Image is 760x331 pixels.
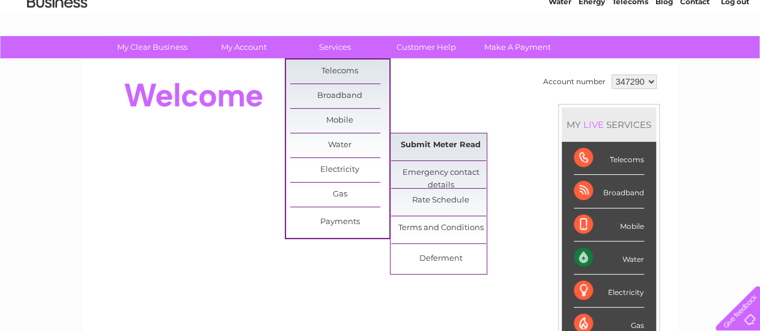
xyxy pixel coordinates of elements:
[581,119,606,130] div: LIVE
[391,216,490,240] a: Terms and Conditions
[194,36,293,58] a: My Account
[574,275,644,308] div: Electricity
[290,109,389,133] a: Mobile
[290,158,389,182] a: Electricity
[290,210,389,234] a: Payments
[391,189,490,213] a: Rate Schedule
[612,51,648,60] a: Telecoms
[290,59,389,84] a: Telecoms
[97,7,664,58] div: Clear Business is a trading name of Verastar Limited (registered in [GEOGRAPHIC_DATA] No. 3667643...
[579,51,605,60] a: Energy
[290,84,389,108] a: Broadband
[290,183,389,207] a: Gas
[26,31,88,68] img: logo.png
[574,208,644,241] div: Mobile
[655,51,673,60] a: Blog
[680,51,710,60] a: Contact
[391,133,490,157] a: Submit Meter Read
[574,175,644,208] div: Broadband
[285,36,385,58] a: Services
[534,6,616,21] a: 0333 014 3131
[540,71,609,92] td: Account number
[562,108,656,142] div: MY SERVICES
[391,161,490,185] a: Emergency contact details
[574,142,644,175] div: Telecoms
[391,247,490,271] a: Deferment
[720,51,749,60] a: Log out
[377,36,476,58] a: Customer Help
[549,51,571,60] a: Water
[103,36,202,58] a: My Clear Business
[290,133,389,157] a: Water
[574,241,644,275] div: Water
[468,36,567,58] a: Make A Payment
